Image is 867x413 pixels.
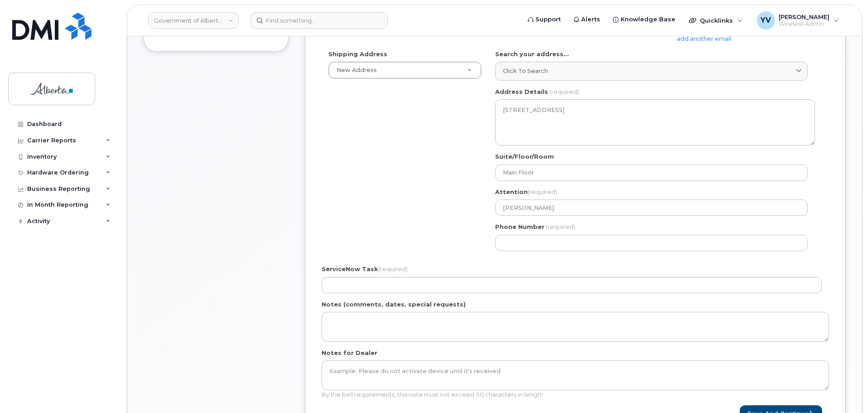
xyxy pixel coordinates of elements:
[567,10,607,29] a: Alerts
[683,11,749,29] div: Quicklinks
[528,188,557,195] span: (required)
[322,391,543,398] span: By the bell requirements, this note must not exceed 50 characters in length
[779,13,829,20] span: [PERSON_NAME]
[495,188,557,196] label: Attention
[250,12,388,29] input: Find something...
[677,35,731,42] a: add another email
[337,67,377,73] span: New Address
[761,15,771,26] span: YV
[495,165,808,181] input: optional, leave blank if not needed
[495,62,808,80] a: Click to search
[148,12,239,29] a: Government of Alberta (GOA)
[329,62,481,78] a: New Address
[495,223,544,231] label: Phone Number
[521,10,567,29] a: Support
[328,50,387,58] label: Shipping Address
[495,87,548,96] label: Address Details
[503,67,548,75] span: Click to search
[322,300,466,309] label: Notes (comments, dates, special requests)
[751,11,845,29] div: Yen Vong
[621,15,675,24] span: Knowledge Base
[546,223,575,230] span: (required)
[607,10,682,29] a: Knowledge Base
[700,17,733,24] span: Quicklinks
[322,265,408,273] label: ServiceNow Task
[322,349,377,357] label: Notes for Dealer
[535,15,561,24] span: Support
[495,50,569,58] label: Search your address...
[549,88,579,95] span: (required)
[495,152,554,161] label: Suite/Floor/Room
[378,265,408,272] span: (required)
[779,20,829,28] span: Wireless Admin
[581,15,600,24] span: Alerts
